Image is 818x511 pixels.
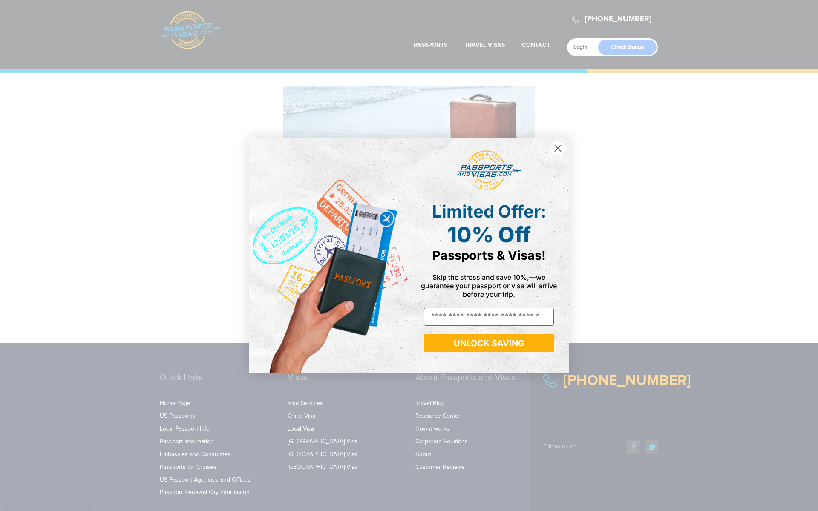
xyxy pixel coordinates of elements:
span: 10% Off [447,222,531,247]
img: de9cda0d-0715-46ca-9a25-073762a91ba7.png [249,138,409,373]
button: UNLOCK SAVING [424,334,554,352]
span: Limited Offer: [432,201,546,222]
span: Passports & Visas! [432,248,546,263]
img: passports and visas [457,150,521,190]
span: Skip the stress and save 10%,—we guarantee your passport or visa will arrive before your trip. [421,273,557,299]
button: Close dialog [550,141,565,156]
